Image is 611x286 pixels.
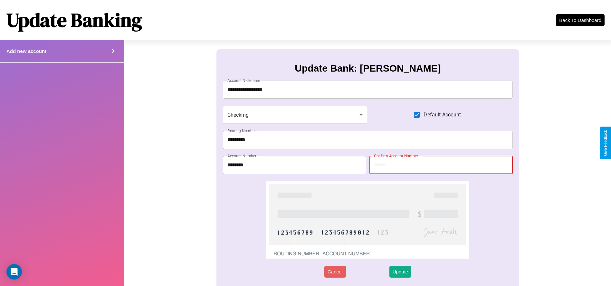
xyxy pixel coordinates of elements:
h4: Add new account [6,48,46,54]
label: Account Nickname [227,78,260,83]
div: Open Intercom Messenger [6,264,22,280]
h3: Update Bank: [PERSON_NAME] [295,63,441,74]
button: Cancel [324,266,346,278]
button: Update [389,266,411,278]
button: Back To Dashboard [556,14,605,26]
h1: Update Banking [6,7,142,33]
div: Give Feedback [603,130,608,156]
label: Routing Number [227,128,256,133]
img: check [266,181,470,259]
label: Confirm Account Number [374,153,418,159]
div: Checking [223,106,367,124]
label: Account Number [227,153,256,159]
span: Default Account [424,111,461,119]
